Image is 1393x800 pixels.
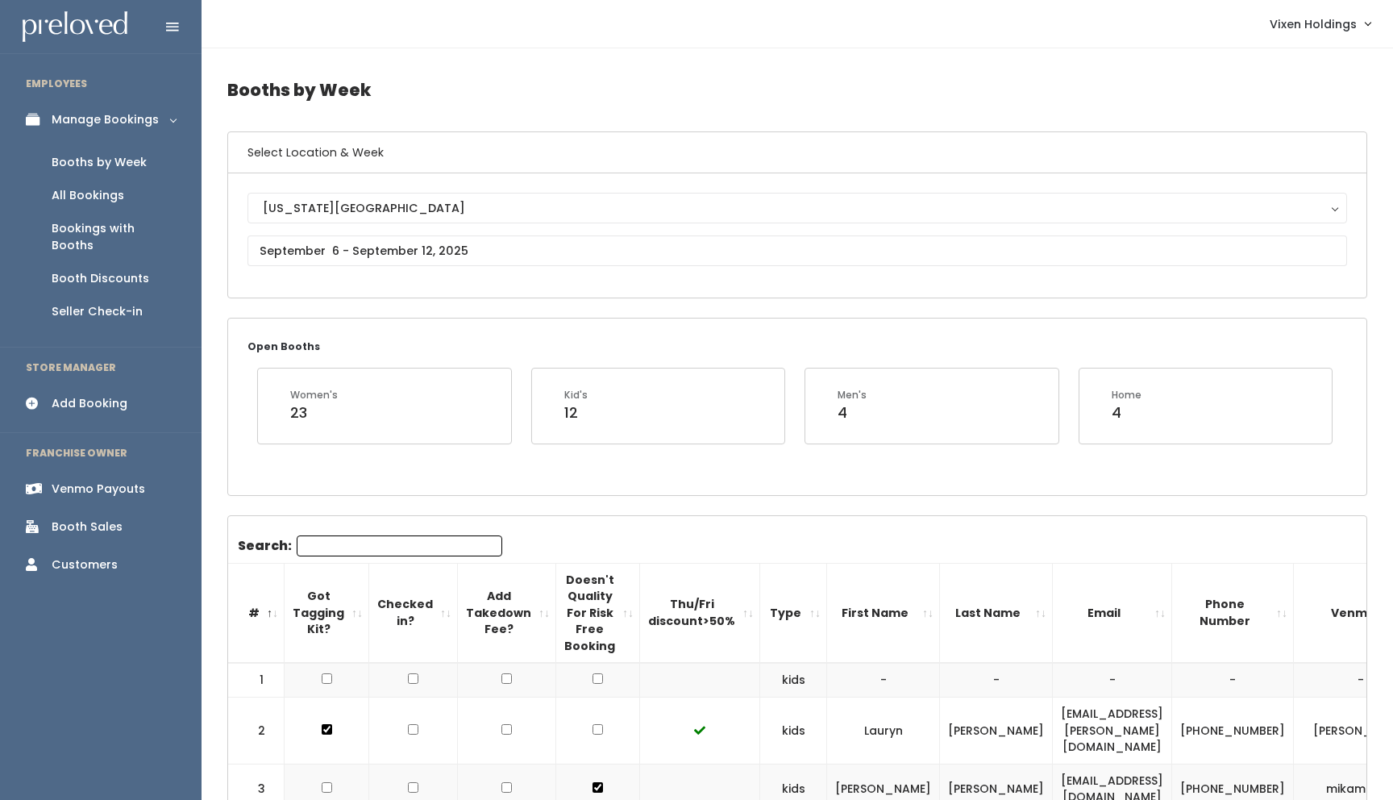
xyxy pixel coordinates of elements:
[940,698,1053,765] td: [PERSON_NAME]
[52,303,143,320] div: Seller Check-in
[940,663,1053,697] td: -
[52,111,159,128] div: Manage Bookings
[52,220,176,254] div: Bookings with Booths
[247,235,1347,266] input: September 6 - September 12, 2025
[1112,388,1141,402] div: Home
[52,556,118,573] div: Customers
[838,402,867,423] div: 4
[564,402,588,423] div: 12
[52,481,145,498] div: Venmo Payouts
[556,563,640,663] th: Doesn't Quality For Risk Free Booking : activate to sort column ascending
[1172,663,1294,697] td: -
[23,11,127,43] img: preloved logo
[827,663,940,697] td: -
[1254,6,1387,41] a: Vixen Holdings
[564,388,588,402] div: Kid's
[52,187,124,204] div: All Bookings
[52,519,123,535] div: Booth Sales
[1172,698,1294,765] td: [PHONE_NUMBER]
[247,340,320,353] small: Open Booths
[1053,698,1172,765] td: [EMAIL_ADDRESS][PERSON_NAME][DOMAIN_NAME]
[52,395,127,412] div: Add Booking
[238,535,502,556] label: Search:
[290,402,338,423] div: 23
[263,199,1332,217] div: [US_STATE][GEOGRAPHIC_DATA]
[290,388,338,402] div: Women's
[228,563,285,663] th: #: activate to sort column descending
[228,698,285,765] td: 2
[369,563,458,663] th: Checked in?: activate to sort column ascending
[760,663,827,697] td: kids
[940,563,1053,663] th: Last Name: activate to sort column ascending
[1270,15,1357,33] span: Vixen Holdings
[1053,663,1172,697] td: -
[838,388,867,402] div: Men's
[827,563,940,663] th: First Name: activate to sort column ascending
[760,563,827,663] th: Type: activate to sort column ascending
[297,535,502,556] input: Search:
[1172,563,1294,663] th: Phone Number: activate to sort column ascending
[228,663,285,697] td: 1
[1053,563,1172,663] th: Email: activate to sort column ascending
[227,68,1367,112] h4: Booths by Week
[1112,402,1141,423] div: 4
[247,193,1347,223] button: [US_STATE][GEOGRAPHIC_DATA]
[760,698,827,765] td: kids
[52,154,147,171] div: Booths by Week
[458,563,556,663] th: Add Takedown Fee?: activate to sort column ascending
[228,132,1366,173] h6: Select Location & Week
[827,698,940,765] td: Lauryn
[52,270,149,287] div: Booth Discounts
[640,563,760,663] th: Thu/Fri discount&gt;50%: activate to sort column ascending
[285,563,369,663] th: Got Tagging Kit?: activate to sort column ascending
